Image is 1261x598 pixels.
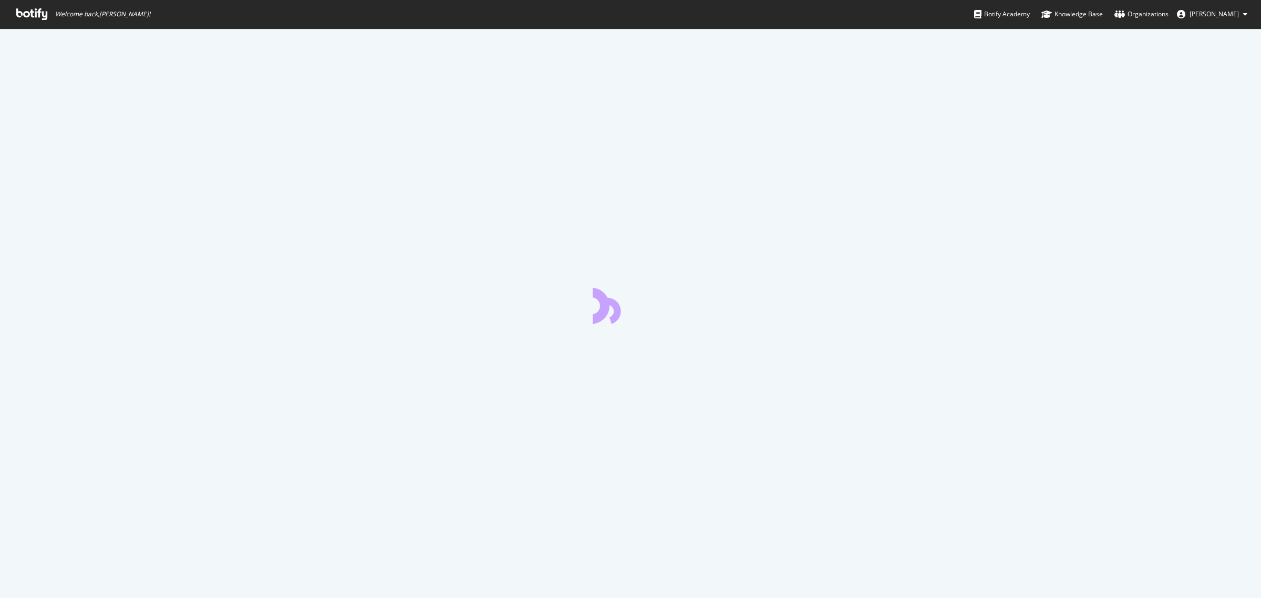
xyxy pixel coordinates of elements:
div: Botify Academy [974,9,1030,19]
span: Welcome back, [PERSON_NAME] ! [55,10,150,18]
button: [PERSON_NAME] [1169,6,1256,23]
div: Knowledge Base [1041,9,1103,19]
div: animation [593,286,668,324]
span: Quentin Arnold [1190,9,1239,18]
div: Organizations [1114,9,1169,19]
